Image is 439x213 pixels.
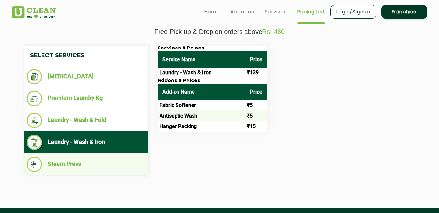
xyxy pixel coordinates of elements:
a: Login/Signup [330,5,376,19]
td: Antiseptic Wash [158,110,245,121]
td: Laundry - Wash & Iron [158,68,245,78]
td: ₹15 [245,121,267,131]
li: Laundry - Wash & Fold [27,113,144,128]
img: Laundry - Wash & Iron [27,135,42,150]
td: ₹5 [245,100,267,110]
th: Service Name [158,51,245,68]
img: Steam Press [27,157,42,172]
a: Franchise [381,5,427,19]
a: Home [204,8,220,16]
th: Add-on Name [158,84,245,100]
td: Hanger Packing [158,121,245,131]
img: Laundry - Wash & Fold [27,113,42,128]
a: Services [265,8,287,16]
li: Premium Laundry Kg [27,91,144,106]
td: Fabric Softener [158,100,245,110]
li: Laundry - Wash & Iron [27,135,144,150]
span: Rs. 480 [262,28,285,35]
img: UClean Laundry and Dry Cleaning [12,6,56,18]
td: ₹139 [245,68,267,78]
a: About us [230,8,254,16]
td: ₹5 [245,110,267,121]
h3: Addons & Prices [158,78,267,84]
a: Pricing List [297,8,325,16]
th: Price [245,84,267,100]
li: [MEDICAL_DATA] [27,69,144,84]
li: Steam Press [27,157,144,172]
h3: Services & Prices [158,46,267,51]
img: Premium Laundry Kg [27,91,42,106]
img: Dry Cleaning [27,69,42,84]
p: Free Pick up & Drop on orders above [12,28,427,36]
h4: Select Services [24,46,148,66]
th: Price [245,51,267,68]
